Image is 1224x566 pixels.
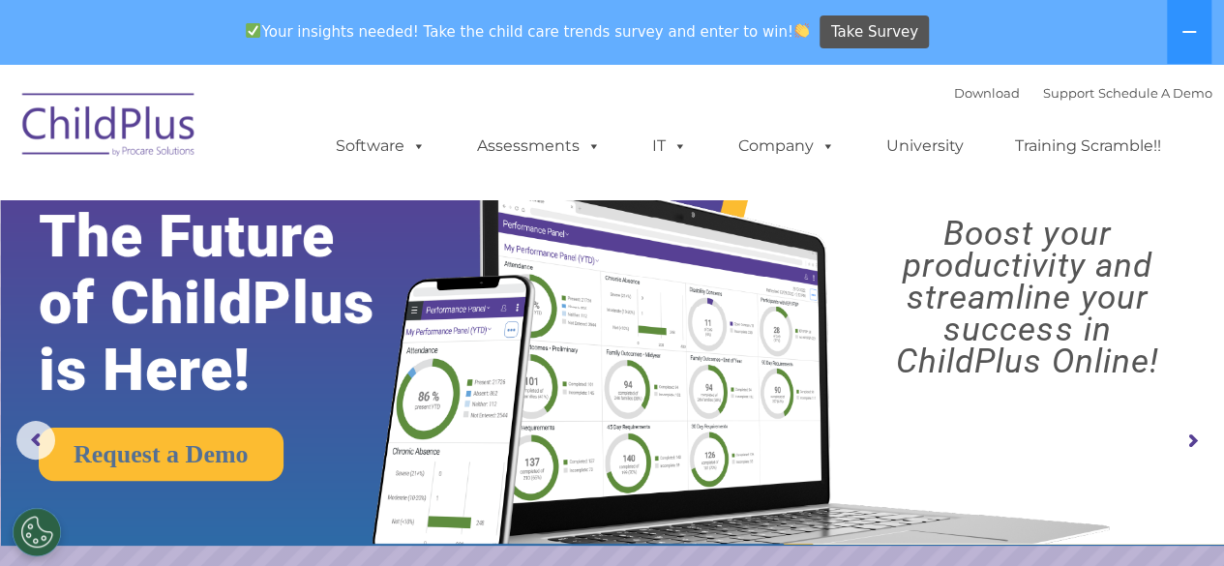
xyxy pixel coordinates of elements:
span: Phone number [269,207,351,222]
a: Company [719,127,854,165]
a: University [867,127,983,165]
button: Cookies Settings [13,508,61,556]
a: Schedule A Demo [1098,85,1212,101]
img: ChildPlus by Procare Solutions [13,79,206,176]
img: 👏 [794,23,809,38]
font: | [954,85,1212,101]
a: Take Survey [820,15,929,49]
a: Training Scramble!! [996,127,1180,165]
a: IT [633,127,706,165]
span: Last name [269,128,328,142]
a: Software [316,127,445,165]
img: ✅ [246,23,260,38]
a: Download [954,85,1020,101]
a: Assessments [458,127,620,165]
rs-layer: Boost your productivity and streamline your success in ChildPlus Online! [846,218,1209,377]
rs-layer: The Future of ChildPlus is Here! [39,203,430,403]
span: Your insights needed! Take the child care trends survey and enter to win! [238,13,818,50]
a: Support [1043,85,1094,101]
span: Take Survey [831,15,918,49]
a: Request a Demo [39,428,284,481]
